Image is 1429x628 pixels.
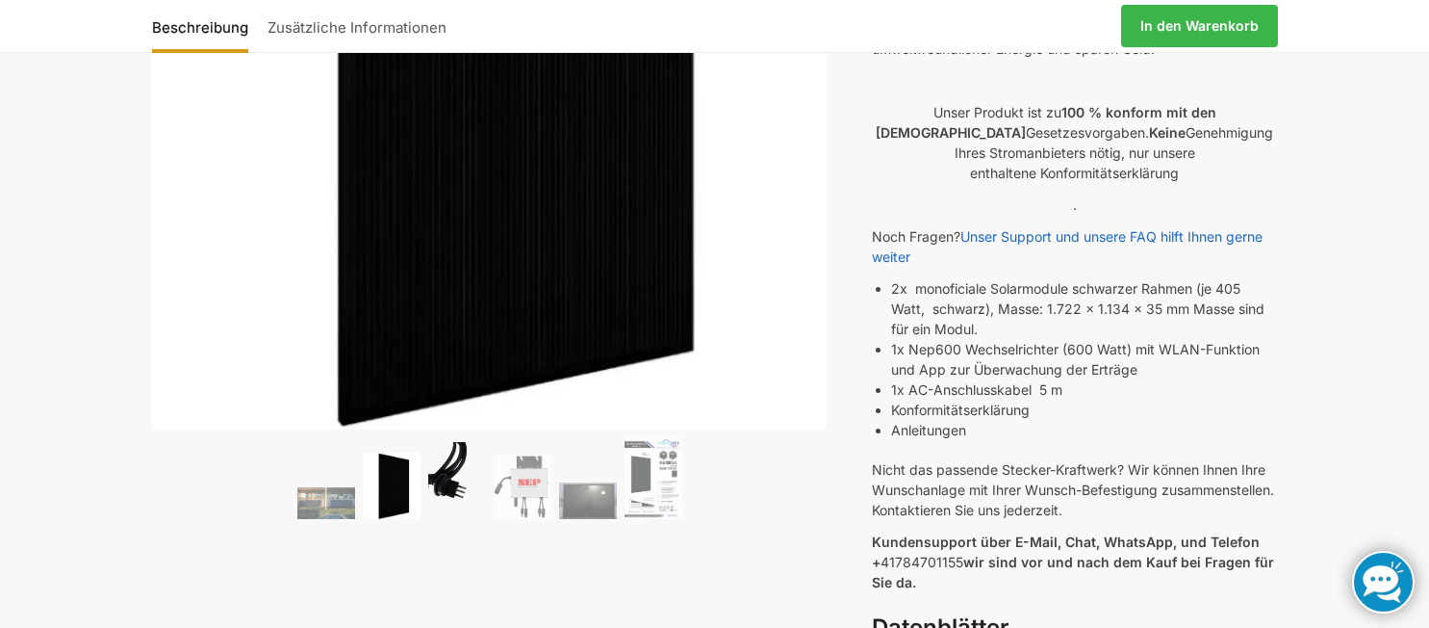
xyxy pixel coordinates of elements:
[876,104,1216,141] strong: 100 % konform mit den [DEMOGRAPHIC_DATA]
[1121,5,1278,47] a: In den Warenkorb
[872,554,1274,590] strong: wir sind vor und nach dem Kauf bei Fragen für Sie da.
[872,534,1260,570] strong: Kundensupport über E-Mail, Chat, WhatsApp, und Telefon +
[428,442,486,519] img: Anschlusskabel-3meter_schweizer-stecker
[891,339,1277,379] li: 1x Nep600 Wechselrichter (600 Watt) mit WLAN-Funktion und App zur Überwachung der Erträge
[625,437,682,519] img: Balkonkraftwerk 600/810 Watt Fullblack – Bild 6
[872,532,1277,592] p: 41784701155
[891,278,1277,339] li: 2x monoficiale Solarmodule schwarzer Rahmen (je 405 Watt, schwarz), Masse: 1.722 x 1.134 x 35 mm ...
[559,483,617,519] img: Balkonkraftwerk 600/810 Watt Fullblack – Bild 5
[872,102,1277,183] p: Unser Produkt ist zu Gesetzesvorgaben. Genehmigung Ihres Stromanbieters nötig, nur unsere enthalt...
[363,453,421,519] img: TommaTech Vorderseite
[872,226,1277,267] p: Noch Fragen?
[891,420,1277,440] li: Anleitungen
[297,487,355,519] img: 2 Balkonkraftwerke
[872,195,1277,215] p: .
[1149,124,1186,141] strong: Keine
[872,228,1263,265] a: Unser Support und unsere FAQ hilft Ihnen gerne weiter
[872,459,1277,520] p: Nicht das passende Stecker-Kraftwerk? Wir können Ihnen Ihre Wunschanlage mit Ihrer Wunsch-Befesti...
[891,379,1277,400] li: 1x AC-Anschlusskabel 5 m
[891,400,1277,420] li: Konformitätserklärung
[152,3,258,49] a: Beschreibung
[258,3,456,49] a: Zusätzliche Informationen
[494,455,551,519] img: NEP 800 Drosselbar auf 600 Watt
